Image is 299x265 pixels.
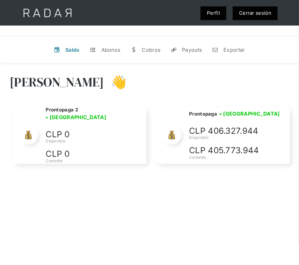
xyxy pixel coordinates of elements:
div: y [171,47,177,53]
div: Contable [189,155,285,160]
p: CLP 405.773.944 [189,144,285,157]
h3: • [GEOGRAPHIC_DATA] [219,110,280,117]
div: Exportar [223,47,245,53]
div: t [90,47,96,53]
div: Disponible [46,138,141,144]
div: n [212,47,218,53]
div: v [54,47,60,53]
div: Cobros [142,47,160,53]
a: Perfil [201,6,226,20]
h3: • [GEOGRAPHIC_DATA] [46,113,106,121]
div: Contable [46,158,141,164]
p: CLP 0 [46,128,141,141]
div: Payouts [182,47,202,53]
h3: [PERSON_NAME] [10,74,104,90]
h3: 👋 [104,74,127,90]
div: Abonos [101,47,120,53]
div: Saldo [65,47,80,53]
p: CLP 406.327.944 [189,124,285,138]
div: w [130,47,137,53]
h2: Prontopaga 2 [46,107,78,113]
h2: Prontopaga [189,111,217,117]
a: Cerrar sesión [233,6,278,20]
p: CLP 0 [46,147,141,161]
div: Disponible [189,135,285,140]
